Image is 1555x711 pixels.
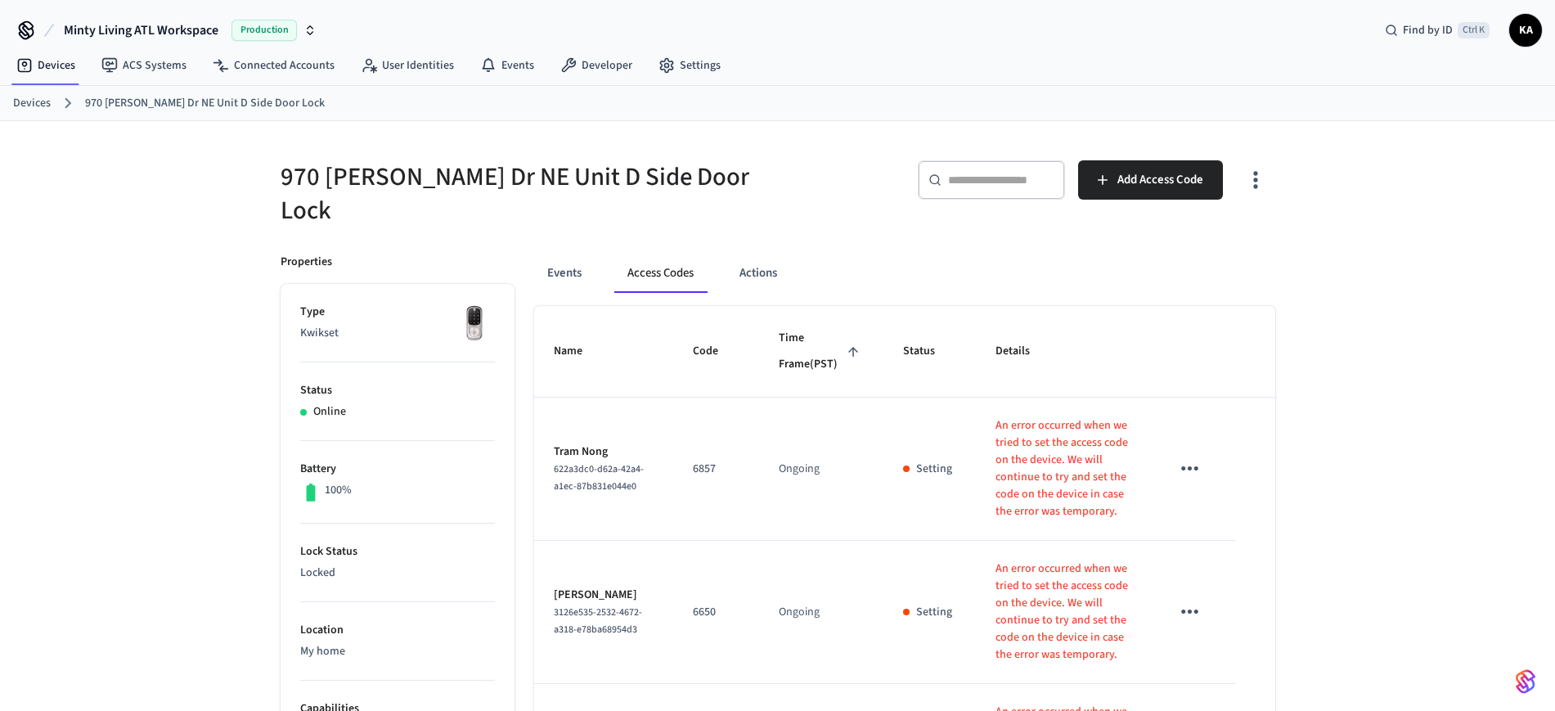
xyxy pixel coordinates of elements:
[726,254,790,293] button: Actions
[281,254,332,271] p: Properties
[467,51,547,80] a: Events
[200,51,348,80] a: Connected Accounts
[300,325,495,342] p: Kwikset
[534,254,595,293] button: Events
[300,643,495,660] p: My home
[614,254,707,293] button: Access Codes
[554,443,654,461] p: Tram Nong
[1078,160,1223,200] button: Add Access Code
[554,339,604,364] span: Name
[300,304,495,321] p: Type
[779,326,864,377] span: Time Frame(PST)
[916,461,952,478] p: Setting
[995,339,1051,364] span: Details
[300,543,495,560] p: Lock Status
[1117,169,1203,191] span: Add Access Code
[454,304,495,344] img: Yale Assure Touchscreen Wifi Smart Lock, Satin Nickel, Front
[554,605,642,637] span: 3126e535-2532-4672-a318-e78ba68954d3
[348,51,467,80] a: User Identities
[1509,14,1542,47] button: KA
[693,604,739,621] p: 6650
[759,398,883,541] td: Ongoing
[534,254,1275,293] div: ant example
[88,51,200,80] a: ACS Systems
[693,461,739,478] p: 6857
[300,461,495,478] p: Battery
[1516,668,1535,695] img: SeamLogoGradient.69752ec5.svg
[916,604,952,621] p: Setting
[554,587,654,604] p: [PERSON_NAME]
[300,622,495,639] p: Location
[300,565,495,582] p: Locked
[645,51,734,80] a: Settings
[231,20,297,41] span: Production
[759,541,883,684] td: Ongoing
[300,382,495,399] p: Status
[1403,22,1453,38] span: Find by ID
[1511,16,1540,45] span: KA
[13,95,51,112] a: Devices
[325,482,352,499] p: 100%
[1458,22,1490,38] span: Ctrl K
[64,20,218,40] span: Minty Living ATL Workspace
[903,339,956,364] span: Status
[554,462,644,493] span: 622a3dc0-d62a-42a4-a1ec-87b831e044e0
[995,560,1131,664] p: An error occurred when we tried to set the access code on the device. We will continue to try and...
[693,339,739,364] span: Code
[995,417,1131,520] p: An error occurred when we tried to set the access code on the device. We will continue to try and...
[547,51,645,80] a: Developer
[281,160,768,227] h5: 970 [PERSON_NAME] Dr NE Unit D Side Door Lock
[3,51,88,80] a: Devices
[313,403,346,421] p: Online
[1372,16,1503,45] div: Find by IDCtrl K
[85,95,325,112] a: 970 [PERSON_NAME] Dr NE Unit D Side Door Lock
